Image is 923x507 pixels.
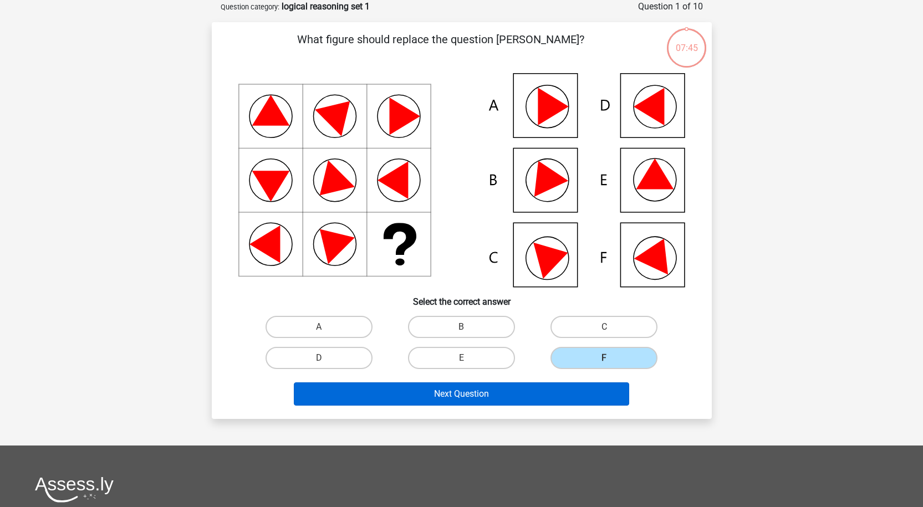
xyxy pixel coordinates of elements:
strong: logical reasoning set 1 [282,1,370,12]
label: E [408,347,515,369]
div: 07:45 [666,27,707,55]
label: B [408,316,515,338]
img: Assessly logo [35,477,114,503]
button: Next Question [294,382,629,406]
label: D [266,347,373,369]
small: Question category: [221,3,279,11]
label: F [550,347,657,369]
label: A [266,316,373,338]
h6: Select the correct answer [230,288,694,307]
label: C [550,316,657,338]
p: What figure should replace the question [PERSON_NAME]? [230,31,652,64]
